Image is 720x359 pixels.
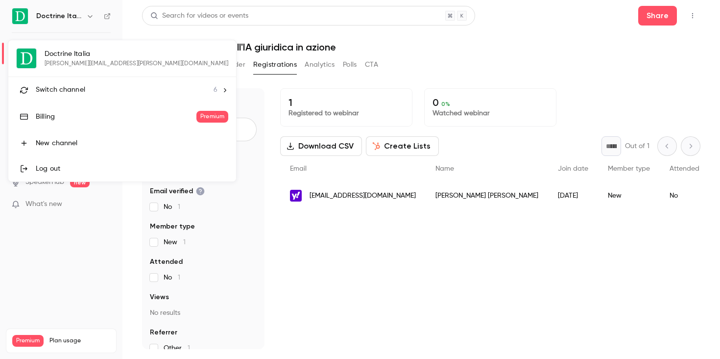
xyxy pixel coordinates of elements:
div: Billing [36,112,196,122]
div: Log out [36,164,228,174]
div: New channel [36,138,228,148]
span: 6 [214,85,217,95]
span: Switch channel [36,85,85,95]
span: Premium [196,111,228,123]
